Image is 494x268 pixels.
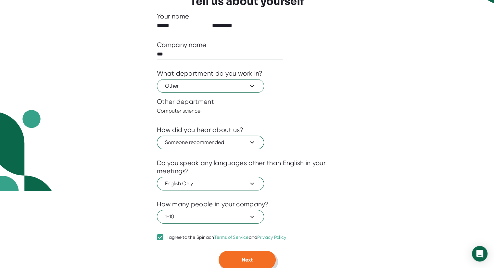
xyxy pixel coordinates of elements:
span: Someone recommended [165,139,256,146]
div: Do you speak any languages other than English in your meetings? [157,159,337,175]
div: Company name [157,41,207,49]
button: English Only [157,177,264,190]
a: Terms of Service [214,235,249,240]
div: I agree to the Spinach and [167,235,286,240]
div: Open Intercom Messenger [472,246,488,262]
a: Privacy Policy [257,235,286,240]
button: Other [157,79,264,93]
span: Next [242,257,253,263]
button: 1-10 [157,210,264,224]
button: Someone recommended [157,136,264,149]
span: 1-10 [165,213,256,221]
div: How many people in your company? [157,200,269,208]
div: Other department [157,98,337,106]
div: How did you hear about us? [157,126,243,134]
span: Other [165,82,256,90]
input: What department? [157,106,272,116]
div: Your name [157,12,337,20]
div: What department do you work in? [157,69,262,78]
span: English Only [165,180,256,188]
